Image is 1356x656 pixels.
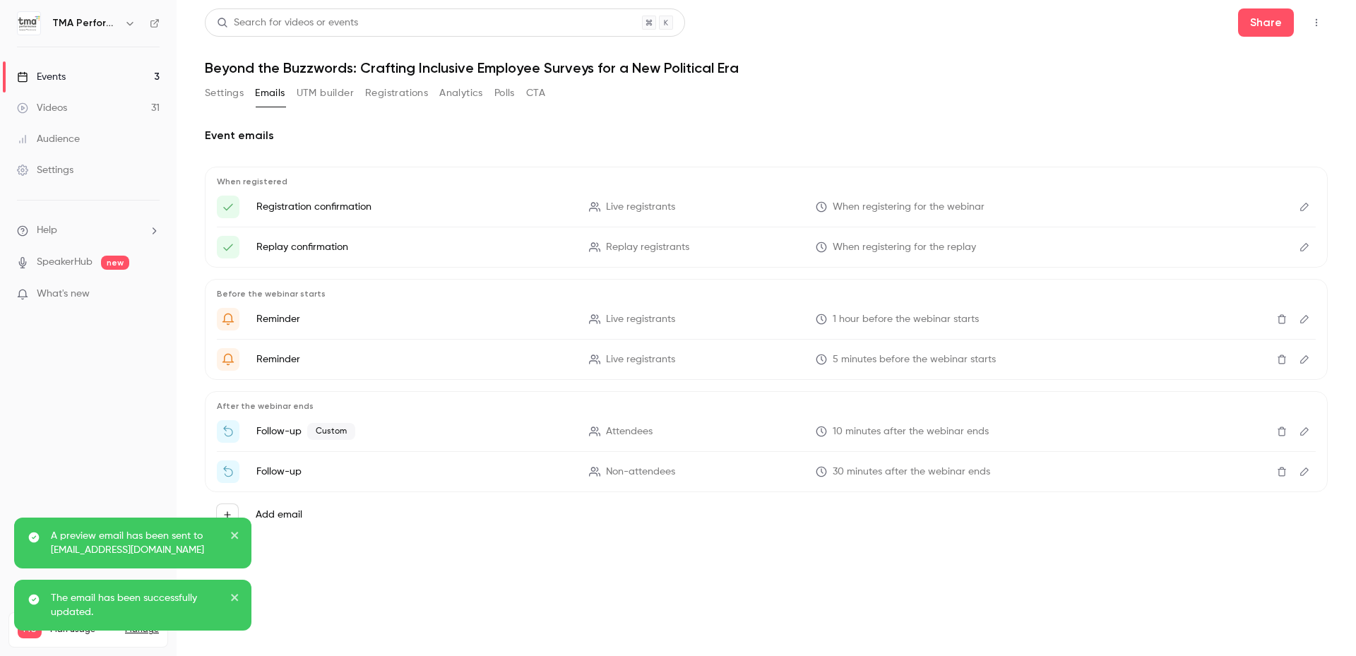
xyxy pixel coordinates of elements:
[256,352,572,366] p: Reminder
[217,460,1316,483] li: Watch the replay of {{ event_name }}
[217,288,1316,299] p: Before the webinar starts
[217,236,1316,258] li: Here's your access link to {{ event_name }}!
[307,423,355,440] span: Custom
[833,200,985,215] span: When registering for the webinar
[17,223,160,238] li: help-dropdown-opener
[37,223,57,238] span: Help
[833,240,976,255] span: When registering for the replay
[1293,420,1316,443] button: Edit
[217,348,1316,371] li: {{ event_name }} is about to go live
[255,82,285,105] button: Emails
[230,591,240,608] button: close
[1293,308,1316,330] button: Edit
[101,256,129,270] span: new
[526,82,545,105] button: CTA
[833,424,989,439] span: 10 minutes after the webinar ends
[1271,348,1293,371] button: Delete
[256,423,572,440] p: Follow-up
[1271,460,1293,483] button: Delete
[17,163,73,177] div: Settings
[51,529,220,557] p: A preview email has been sent to [EMAIL_ADDRESS][DOMAIN_NAME]
[256,312,572,326] p: Reminder
[365,82,428,105] button: Registrations
[606,465,675,479] span: Non-attendees
[297,82,354,105] button: UTM builder
[1293,236,1316,258] button: Edit
[606,200,675,215] span: Live registrants
[494,82,515,105] button: Polls
[1271,308,1293,330] button: Delete
[205,82,244,105] button: Settings
[217,176,1316,187] p: When registered
[1238,8,1294,37] button: Share
[217,308,1316,330] li: {{ event_name }} starts in 1 hour!
[606,312,675,327] span: Live registrants
[256,508,302,522] label: Add email
[439,82,483,105] button: Analytics
[606,240,689,255] span: Replay registrants
[205,127,1328,144] h2: Event emails
[833,312,979,327] span: 1 hour before the webinar starts
[256,240,572,254] p: Replay confirmation
[17,101,67,115] div: Videos
[217,420,1316,443] li: Your SHRM PDC - Thanks for attending {{ event_name }}
[833,465,990,479] span: 30 minutes after the webinar ends
[1293,348,1316,371] button: Edit
[1293,196,1316,218] button: Edit
[18,12,40,35] img: TMA Performance (formerly DecisionWise)
[51,591,220,619] p: The email has been successfully updated.
[230,529,240,546] button: close
[1271,420,1293,443] button: Delete
[205,59,1328,76] h1: Beyond the Buzzwords: Crafting Inclusive Employee Surveys for a New Political Era
[37,287,90,302] span: What's new
[37,255,93,270] a: SpeakerHub
[217,16,358,30] div: Search for videos or events
[17,132,80,146] div: Audience
[833,352,996,367] span: 5 minutes before the webinar starts
[17,70,66,84] div: Events
[217,196,1316,218] li: Here's your access link to {{ event_name }}!
[256,465,572,479] p: Follow-up
[52,16,119,30] h6: TMA Performance (formerly DecisionWise)
[606,424,653,439] span: Attendees
[217,400,1316,412] p: After the webinar ends
[256,200,572,214] p: Registration confirmation
[606,352,675,367] span: Live registrants
[1293,460,1316,483] button: Edit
